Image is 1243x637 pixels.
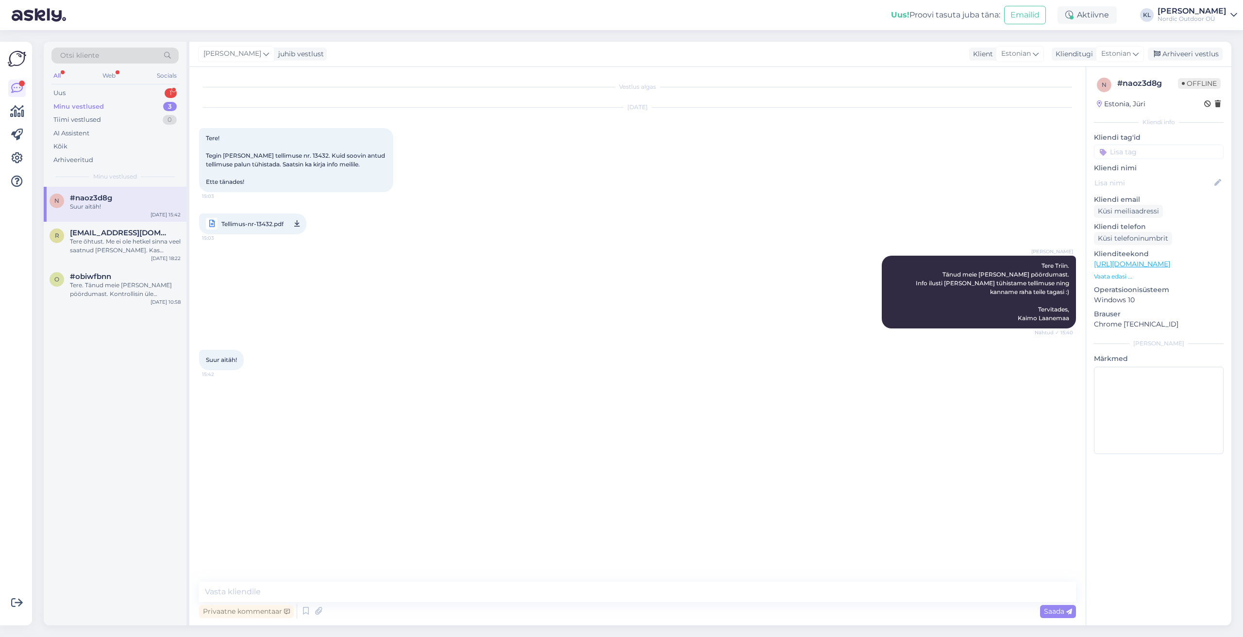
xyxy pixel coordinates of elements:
p: Operatsioonisüsteem [1094,285,1224,295]
input: Lisa tag [1094,145,1224,159]
span: Estonian [1001,49,1031,59]
div: Küsi telefoninumbrit [1094,232,1172,245]
div: 1 [165,88,177,98]
span: n [54,197,59,204]
a: [URL][DOMAIN_NAME] [1094,260,1170,268]
span: [PERSON_NAME] [1031,248,1073,255]
span: Tere Triin. Tänud meie [PERSON_NAME] pöördumast. Info ilusti [PERSON_NAME] tühistame tellimuse ni... [916,262,1071,322]
div: Küsi meiliaadressi [1094,205,1163,218]
p: Kliendi nimi [1094,163,1224,173]
div: Nordic Outdoor OÜ [1158,15,1226,23]
span: Otsi kliente [60,50,99,61]
div: [DATE] 15:42 [151,211,181,218]
div: juhib vestlust [274,49,324,59]
span: 15:03 [202,232,238,244]
div: Klienditugi [1052,49,1093,59]
div: KL [1140,8,1154,22]
div: [PERSON_NAME] [1094,339,1224,348]
div: Minu vestlused [53,102,104,112]
img: Askly Logo [8,49,26,68]
div: # naoz3d8g [1117,78,1178,89]
p: Chrome [TECHNICAL_ID] [1094,319,1224,329]
span: #obiwfbnn [70,272,111,281]
span: R_normatova@inbox.ru [70,229,171,237]
div: Socials [155,69,179,82]
div: Suur aitäh! [70,202,181,211]
div: [DATE] [199,103,1076,112]
div: Privaatne kommentaar [199,605,294,618]
span: 15:42 [202,371,238,378]
div: Estonia, Jüri [1097,99,1145,109]
span: Estonian [1101,49,1131,59]
span: 15:03 [202,193,238,200]
div: Kliendi info [1094,118,1224,127]
span: R [55,232,59,239]
div: Vestlus algas [199,82,1076,91]
div: Tere. Tänud meie [PERSON_NAME] pöördumast. Kontrollisin üle [PERSON_NAME] on ilusti meieni jõudnu... [70,281,181,298]
div: 3 [163,102,177,112]
p: Märkmed [1094,354,1224,364]
span: n [1102,81,1107,88]
div: Web [101,69,118,82]
span: Minu vestlused [93,172,137,181]
button: Emailid [1004,6,1046,24]
div: Aktiivne [1058,6,1117,24]
div: 0 [163,115,177,125]
div: Arhiveeritud [53,155,93,165]
a: Tellimus-nr-13432.pdf15:03 [199,213,306,234]
div: AI Assistent [53,129,89,138]
span: #naoz3d8g [70,194,112,202]
p: Kliendi telefon [1094,222,1224,232]
span: Tere! Tegin [PERSON_NAME] tellimuse nr. 13432. Kuid soovin antud tellimuse palun tühistada. Saats... [206,134,386,185]
span: Nähtud ✓ 15:40 [1035,329,1073,336]
span: Saada [1044,607,1072,616]
span: o [54,276,59,283]
a: [PERSON_NAME]Nordic Outdoor OÜ [1158,7,1237,23]
span: Suur aitäh! [206,356,237,363]
div: Uus [53,88,66,98]
span: [PERSON_NAME] [203,49,261,59]
span: Tellimus-nr-13432.pdf [221,218,284,230]
div: All [51,69,63,82]
div: Proovi tasuta juba täna: [891,9,1000,21]
p: Brauser [1094,309,1224,319]
div: Tiimi vestlused [53,115,101,125]
div: Klient [969,49,993,59]
div: [DATE] 10:58 [151,298,181,306]
div: [PERSON_NAME] [1158,7,1226,15]
p: Windows 10 [1094,295,1224,305]
input: Lisa nimi [1094,178,1212,188]
p: Vaata edasi ... [1094,272,1224,281]
p: Kliendi tag'id [1094,132,1224,143]
span: Offline [1178,78,1221,89]
div: Kõik [53,142,67,151]
div: Tere õhtust. Me ei ole hetkel sinna veel saatnud [PERSON_NAME]. Kas tegemist on üksiku tootega võ... [70,237,181,255]
p: Klienditeekond [1094,249,1224,259]
div: [DATE] 18:22 [151,255,181,262]
b: Uus! [891,10,909,19]
p: Kliendi email [1094,195,1224,205]
div: Arhiveeri vestlus [1148,48,1223,61]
